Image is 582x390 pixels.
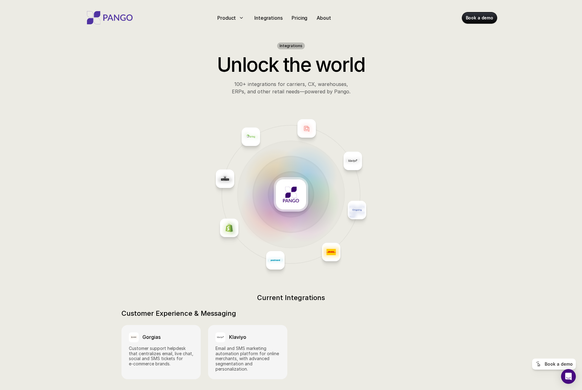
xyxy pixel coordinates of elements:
img: Placeholder logo [283,186,299,202]
img: Placeholder logo [302,124,311,133]
p: Pricing [292,14,307,22]
a: Pricing [289,13,310,23]
img: Placeholder logo [352,205,362,215]
p: Email and SMS marketing automation platform for online merchants, with advanced segmentation and ... [215,346,280,372]
h3: Klaviyo [229,334,246,340]
div: Open Intercom Messenger [561,369,576,384]
p: About [317,14,331,22]
h1: Integrations [280,44,302,48]
img: Placeholder logo [246,132,256,141]
a: About [314,13,333,23]
h2: Unlock the world [175,53,407,77]
p: Integrations [254,14,282,22]
img: Placeholder logo [225,223,234,233]
h2: Customer Experience & Messaging [121,309,236,317]
p: 100+ integrations for carriers, CX, warehouses, ERPs, and other retail needs—powered by Pango. [175,80,407,95]
a: Integrations [252,13,285,23]
a: Book a demo [532,359,576,370]
p: Product [217,14,236,22]
img: Placeholder logo [220,174,230,183]
a: Book a demo [462,12,497,23]
p: Book a demo [466,15,493,21]
img: Placeholder logo [326,247,336,257]
p: Customer support helpdesk that centralizes email, live chat, social and SMS tickets for e‑commerc... [129,346,193,367]
h3: Gorgias [142,334,161,340]
img: Placeholder logo [348,156,357,166]
p: Book a demo [545,362,573,367]
h2: Current Integrations [121,294,461,302]
img: Placeholder logo [271,256,280,265]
